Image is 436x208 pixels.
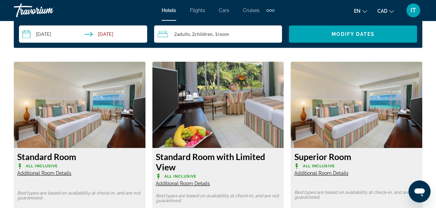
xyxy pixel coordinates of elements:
img: 0288159b-a9a2-4ece-9f74-80b5a921e073.jpeg [291,62,422,148]
img: 0288159b-a9a2-4ece-9f74-80b5a921e073.jpeg [14,62,145,148]
span: Modify Dates [332,31,375,37]
span: IT [410,7,416,14]
span: All Inclusive [303,164,335,168]
a: Flights [190,8,205,13]
button: User Menu [404,3,422,18]
h3: Standard Room [17,151,142,162]
span: 2 [174,31,190,37]
span: Children [195,31,213,37]
img: a3566af2-7906-49f7-993a-fb84f5a9b373.jpeg [152,62,284,148]
p: Bed types are based on availability at check-in, and are not guaranteed. [156,194,281,203]
span: All Inclusive [26,164,58,168]
div: Search widget [19,26,417,43]
p: Bed types are based on availability at check-in, and are not guaranteed. [294,190,419,200]
button: Travelers: 2 adults, 2 children [154,26,282,43]
a: Hotels [162,8,176,13]
button: Extra navigation items [266,5,274,16]
span: Additional Room Details [294,170,348,176]
a: Cars [219,8,229,13]
button: Change language [354,6,367,16]
span: Additional Room Details [156,181,210,186]
span: , 1 [213,31,229,37]
span: Adults [177,31,190,37]
button: Check-in date: Dec 27, 2025 Check-out date: Jan 2, 2026 [19,26,147,43]
span: CAD [377,8,387,14]
span: Room [217,31,229,37]
h3: Superior Room [294,151,419,162]
span: en [354,8,361,14]
a: Cruises [243,8,260,13]
button: Change currency [377,6,394,16]
span: All Inclusive [164,174,196,179]
p: Bed types are based on availability at check-in, and are not guaranteed. [17,191,142,200]
iframe: Кнопка для запуску вікна повідомлень [408,180,430,202]
a: Travorium [14,1,83,19]
h3: Standard Room with Limited View [156,151,281,172]
span: Additional Room Details [17,170,71,176]
button: Modify Dates [289,26,417,43]
span: , 2 [190,31,213,37]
